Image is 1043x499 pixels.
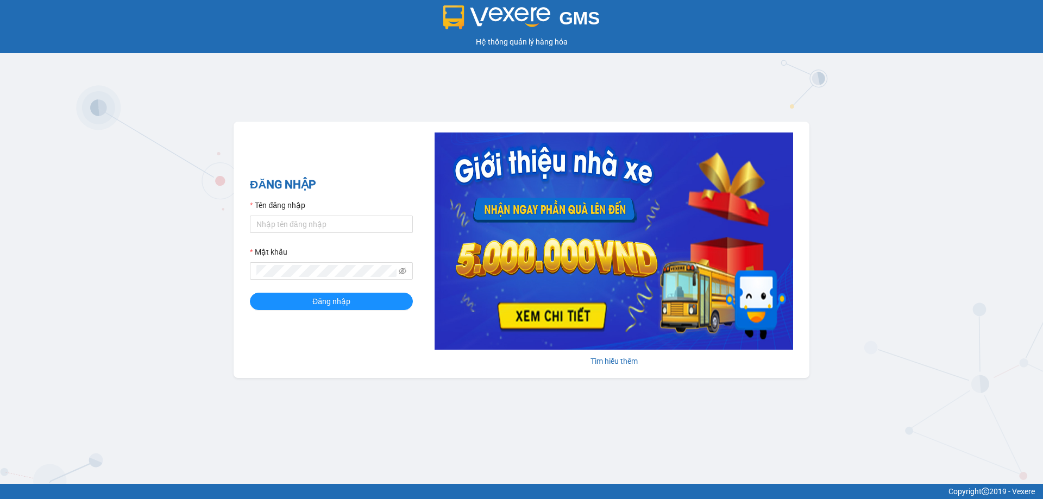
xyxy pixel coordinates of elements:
img: banner-0 [435,132,793,350]
span: copyright [982,488,989,495]
div: Hệ thống quản lý hàng hóa [3,36,1040,48]
label: Mật khẩu [250,246,287,258]
span: eye-invisible [399,267,406,275]
button: Đăng nhập [250,293,413,310]
div: Copyright 2019 - Vexere [8,485,1035,497]
input: Tên đăng nhập [250,216,413,233]
input: Mật khẩu [256,265,397,277]
h2: ĐĂNG NHẬP [250,176,413,194]
div: Tìm hiểu thêm [435,355,793,367]
a: GMS [443,16,600,25]
img: logo 2 [443,5,551,29]
span: GMS [559,8,600,28]
span: Đăng nhập [312,295,350,307]
label: Tên đăng nhập [250,199,305,211]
